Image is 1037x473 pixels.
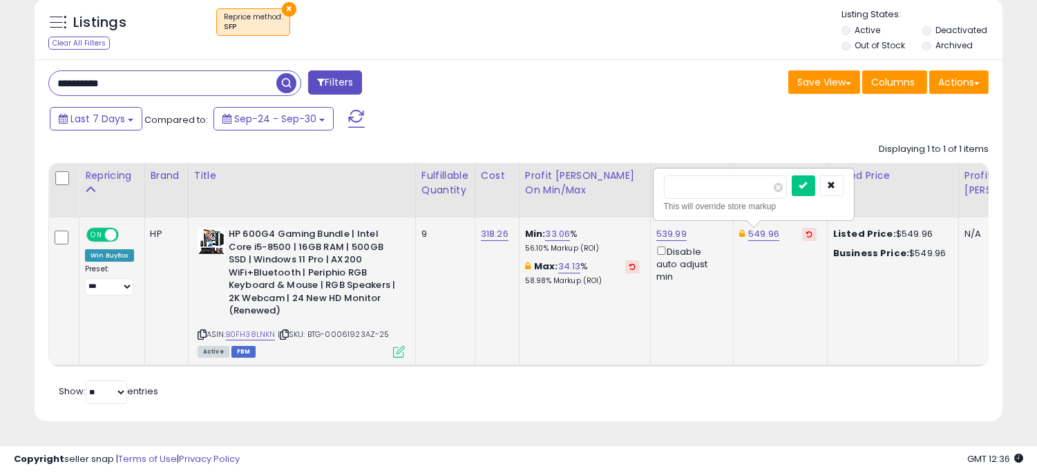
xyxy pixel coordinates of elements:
label: Archived [935,39,973,51]
div: seller snap | | [14,453,240,466]
div: This will override store markup [664,200,844,213]
p: Listing States: [841,8,1002,21]
button: × [282,2,296,17]
button: Columns [862,70,927,94]
span: Compared to: [144,113,208,126]
b: HP 600G4 Gaming Bundle | Intel Core i5-8500 | 16GB RAM | 500GB SSD | Windows 11 Pro | AX200 WiFi+... [229,228,397,321]
span: Show: entries [59,385,158,398]
div: Win BuyBox [85,249,134,262]
div: 9 [421,228,464,240]
div: Fulfillable Quantity [421,168,469,197]
label: Deactivated [935,24,987,36]
div: SFP [224,22,283,32]
span: All listings currently available for purchase on Amazon [198,346,229,358]
div: $549.96 [833,247,948,260]
div: Displaying 1 to 1 of 1 items [879,143,989,156]
b: Max: [534,260,558,273]
button: Actions [929,70,989,94]
span: ON [88,229,105,241]
a: Terms of Use [118,452,177,465]
span: Last 7 Days [70,112,125,126]
div: Title [194,168,410,183]
b: Min: [525,227,546,240]
b: Listed Price: [833,227,896,240]
div: % [525,228,640,253]
button: Sep-24 - Sep-30 [213,107,334,131]
button: Save View [788,70,860,94]
button: Last 7 Days [50,107,142,131]
strong: Copyright [14,452,64,465]
div: Preset: [85,264,134,296]
p: 58.98% Markup (ROI) [525,276,640,286]
span: Reprice method : [224,12,283,32]
h5: Listings [73,13,126,32]
span: OFF [117,229,139,241]
div: ASIN: [198,228,405,356]
a: 549.96 [748,227,779,241]
span: Columns [871,75,915,89]
div: Profit [PERSON_NAME] on Min/Max [525,168,645,197]
div: % [525,260,640,286]
div: Listed Price [833,168,953,183]
button: Filters [308,70,362,95]
div: Disable auto adjust min [656,244,723,283]
img: 51CRs3bcvyL._SL40_.jpg [198,228,225,255]
span: Sep-24 - Sep-30 [234,112,316,126]
span: FBM [231,346,256,358]
div: Cost [481,168,513,183]
a: Privacy Policy [179,452,240,465]
label: Active [855,24,880,36]
a: B0FH38LNKN [226,329,276,340]
th: The percentage added to the cost of goods (COGS) that forms the calculator for Min & Max prices. [519,163,650,218]
b: Business Price: [833,247,909,260]
div: $549.96 [833,228,948,240]
a: 33.06 [545,227,570,241]
span: | SKU: BTG-00061923AZ-25 [278,329,390,340]
a: 34.13 [558,260,581,273]
a: 318.26 [481,227,508,241]
div: Brand [151,168,182,183]
label: Out of Stock [855,39,905,51]
div: Clear All Filters [48,37,110,50]
a: 539.99 [656,227,687,241]
p: 56.10% Markup (ROI) [525,244,640,253]
div: HP [151,228,178,240]
span: 2025-10-8 12:36 GMT [967,452,1023,465]
div: Repricing [85,168,139,183]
